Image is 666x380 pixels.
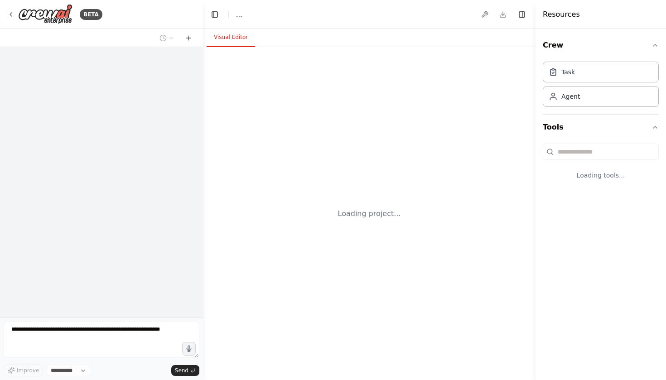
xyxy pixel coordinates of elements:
[171,365,199,376] button: Send
[236,10,242,19] span: ...
[4,365,43,376] button: Improve
[175,367,188,374] span: Send
[182,342,196,356] button: Click to speak your automation idea
[207,28,255,47] button: Visual Editor
[543,140,659,194] div: Tools
[561,92,580,101] div: Agent
[543,115,659,140] button: Tools
[516,8,528,21] button: Hide right sidebar
[543,58,659,114] div: Crew
[236,10,242,19] nav: breadcrumb
[80,9,102,20] div: BETA
[543,164,659,187] div: Loading tools...
[543,9,580,20] h4: Resources
[338,208,401,219] div: Loading project...
[156,33,178,43] button: Switch to previous chat
[17,367,39,374] span: Improve
[561,67,575,77] div: Task
[181,33,196,43] button: Start a new chat
[543,33,659,58] button: Crew
[208,8,221,21] button: Hide left sidebar
[18,4,72,24] img: Logo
